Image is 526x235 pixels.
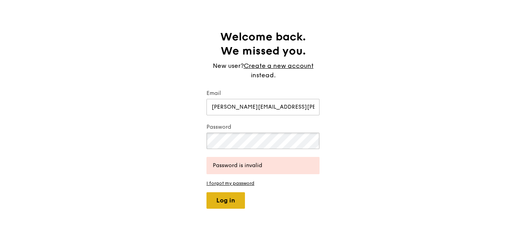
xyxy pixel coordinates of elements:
[206,180,320,186] a: I forgot my password
[213,162,313,169] div: Password is invalid
[251,71,276,79] span: instead.
[206,123,320,131] label: Password
[206,89,320,97] label: Email
[206,192,245,209] button: Log in
[213,62,244,69] span: New user?
[206,30,320,58] h1: Welcome back. We missed you.
[244,61,314,71] a: Create a new account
